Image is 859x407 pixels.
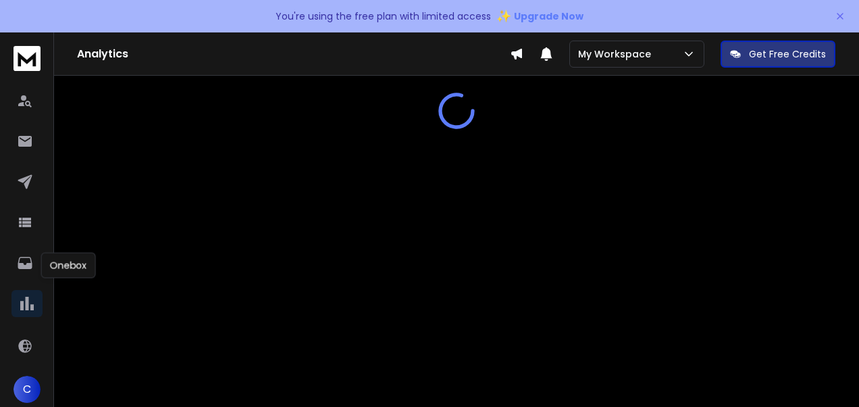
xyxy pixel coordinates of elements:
button: C [14,376,41,403]
p: My Workspace [578,47,656,61]
p: Get Free Credits [749,47,826,61]
div: Onebox [41,252,96,278]
h1: Analytics [77,46,510,62]
span: Upgrade Now [514,9,583,23]
span: ✨ [496,7,511,26]
p: You're using the free plan with limited access [276,9,491,23]
img: logo [14,46,41,71]
button: ✨Upgrade Now [496,3,583,30]
button: Get Free Credits [721,41,835,68]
